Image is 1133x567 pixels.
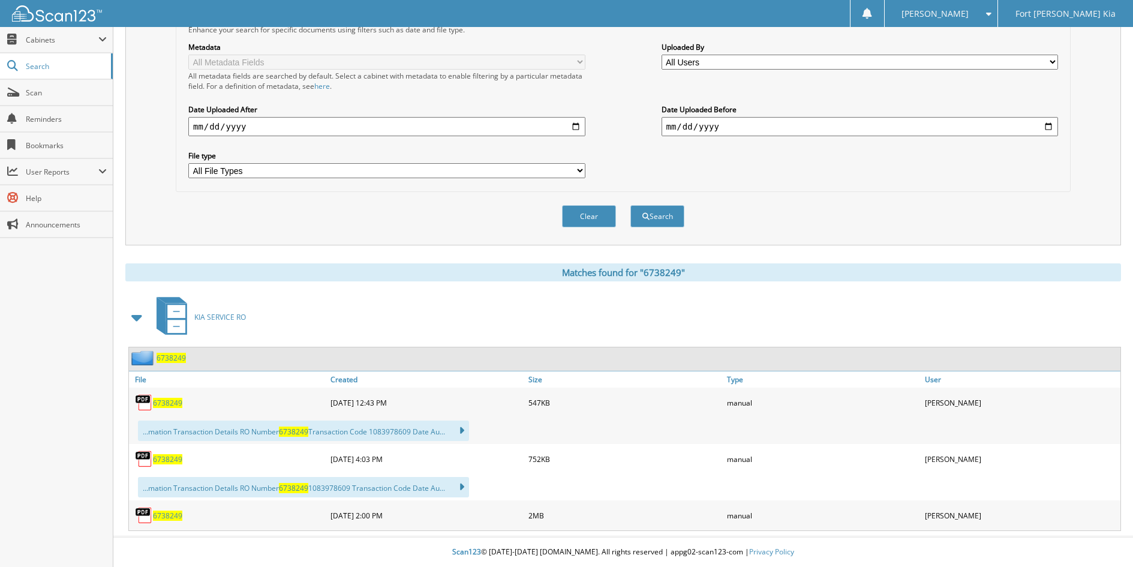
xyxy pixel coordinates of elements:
[662,117,1059,136] input: end
[279,427,308,437] span: 6738249
[125,263,1121,281] div: Matches found for "6738249"
[662,104,1059,115] label: Date Uploaded Before
[749,547,794,557] a: Privacy Policy
[135,394,153,412] img: PDF.png
[26,35,98,45] span: Cabinets
[327,447,526,471] div: [DATE] 4:03 PM
[922,371,1120,388] a: User
[153,454,182,464] a: 6738249
[129,371,327,388] a: File
[1073,509,1133,567] iframe: Chat Widget
[149,293,246,341] a: KIA SERVICE RO
[525,371,724,388] a: Size
[562,205,616,227] button: Clear
[12,5,102,22] img: scan123-logo-white.svg
[113,538,1133,567] div: © [DATE]-[DATE] [DOMAIN_NAME]. All rights reserved | appg02-scan123-com |
[922,503,1120,527] div: [PERSON_NAME]
[279,483,308,493] span: 6738249
[26,167,98,177] span: User Reports
[188,42,585,52] label: Metadata
[131,350,157,365] img: folder2.png
[525,391,724,415] div: 547KB
[1015,10,1116,17] span: Fort [PERSON_NAME] Kia
[188,104,585,115] label: Date Uploaded After
[327,371,526,388] a: Created
[327,391,526,415] div: [DATE] 12:43 PM
[724,503,922,527] div: manual
[157,353,186,363] a: 6738249
[135,450,153,468] img: PDF.png
[525,503,724,527] div: 2MB
[662,42,1059,52] label: Uploaded By
[26,220,107,230] span: Announcements
[314,81,330,91] a: here
[194,312,246,322] span: KIA SERVICE RO
[525,447,724,471] div: 752KB
[188,117,585,136] input: start
[901,10,969,17] span: [PERSON_NAME]
[630,205,684,227] button: Search
[188,71,585,91] div: All metadata fields are searched by default. Select a cabinet with metadata to enable filtering b...
[26,140,107,151] span: Bookmarks
[724,371,922,388] a: Type
[138,421,469,441] div: ...mation Transaction Details RO Number Transaction Code 1083978609 Date Au...
[153,511,182,521] a: 6738249
[26,114,107,124] span: Reminders
[922,447,1120,471] div: [PERSON_NAME]
[153,398,182,408] a: 6738249
[452,547,481,557] span: Scan123
[182,25,1064,35] div: Enhance your search for specific documents using filters such as date and file type.
[327,503,526,527] div: [DATE] 2:00 PM
[724,447,922,471] div: manual
[138,477,469,497] div: ...mation Transaction Detalls RO Number 1083978609 Transaction Code Date Au...
[724,391,922,415] div: manual
[135,506,153,524] img: PDF.png
[922,391,1120,415] div: [PERSON_NAME]
[26,88,107,98] span: Scan
[188,151,585,161] label: File type
[26,193,107,203] span: Help
[26,61,105,71] span: Search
